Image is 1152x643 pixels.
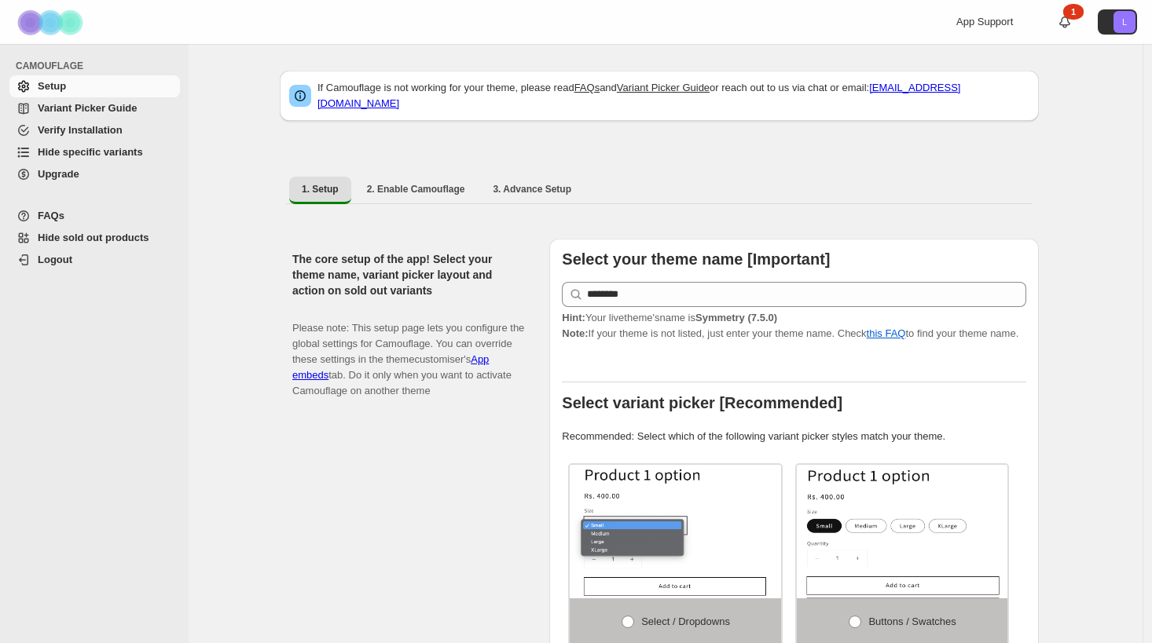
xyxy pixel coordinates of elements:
b: Select your theme name [Important] [562,250,830,268]
span: Select / Dropdowns [641,616,730,627]
div: 1 [1063,4,1084,20]
strong: Hint: [562,312,585,323]
span: Hide sold out products [38,232,149,243]
p: If Camouflage is not working for your theme, please read and or reach out to us via chat or email: [317,80,1029,111]
p: Please note: This setup page lets you configure the global settings for Camouflage. You can overr... [292,305,524,399]
a: FAQs [9,205,180,227]
a: FAQs [574,82,600,93]
span: App Support [956,16,1013,27]
span: 3. Advance Setup [493,183,571,195]
strong: Symmetry (7.5.0) [695,312,777,323]
a: Upgrade [9,163,180,185]
a: Hide sold out products [9,227,180,249]
span: Your live theme's name is [562,312,777,323]
span: Hide specific variants [38,146,143,158]
span: Buttons / Swatches [868,616,956,627]
img: Buttons / Swatches [797,465,1008,598]
span: Upgrade [38,168,79,180]
span: FAQs [38,210,64,221]
p: If your theme is not listed, just enter your theme name. Check to find your theme name. [562,310,1026,342]
span: Setup [38,80,66,92]
a: 1 [1057,14,1073,30]
a: Variant Picker Guide [617,82,710,93]
span: Variant Picker Guide [38,102,137,114]
button: Avatar with initials L [1098,9,1137,35]
span: CAMOUFLAGE [16,60,181,72]
span: 2. Enable Camouflage [367,183,465,195]
a: Logout [9,249,180,271]
text: L [1122,17,1127,27]
span: Verify Installation [38,124,123,136]
a: this FAQ [867,327,906,339]
a: Hide specific variants [9,141,180,163]
img: Select / Dropdowns [570,465,781,598]
strong: Note: [562,327,588,339]
span: Logout [38,254,72,265]
a: Verify Installation [9,119,180,141]
b: Select variant picker [Recommended] [562,394,842,411]
span: Avatar with initials L [1113,11,1135,33]
img: Camouflage [13,1,91,44]
a: Variant Picker Guide [9,97,180,119]
span: 1. Setup [302,183,339,195]
p: Recommended: Select which of the following variant picker styles match your theme. [562,429,1026,444]
a: Setup [9,75,180,97]
h2: The core setup of the app! Select your theme name, variant picker layout and action on sold out v... [292,251,524,298]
